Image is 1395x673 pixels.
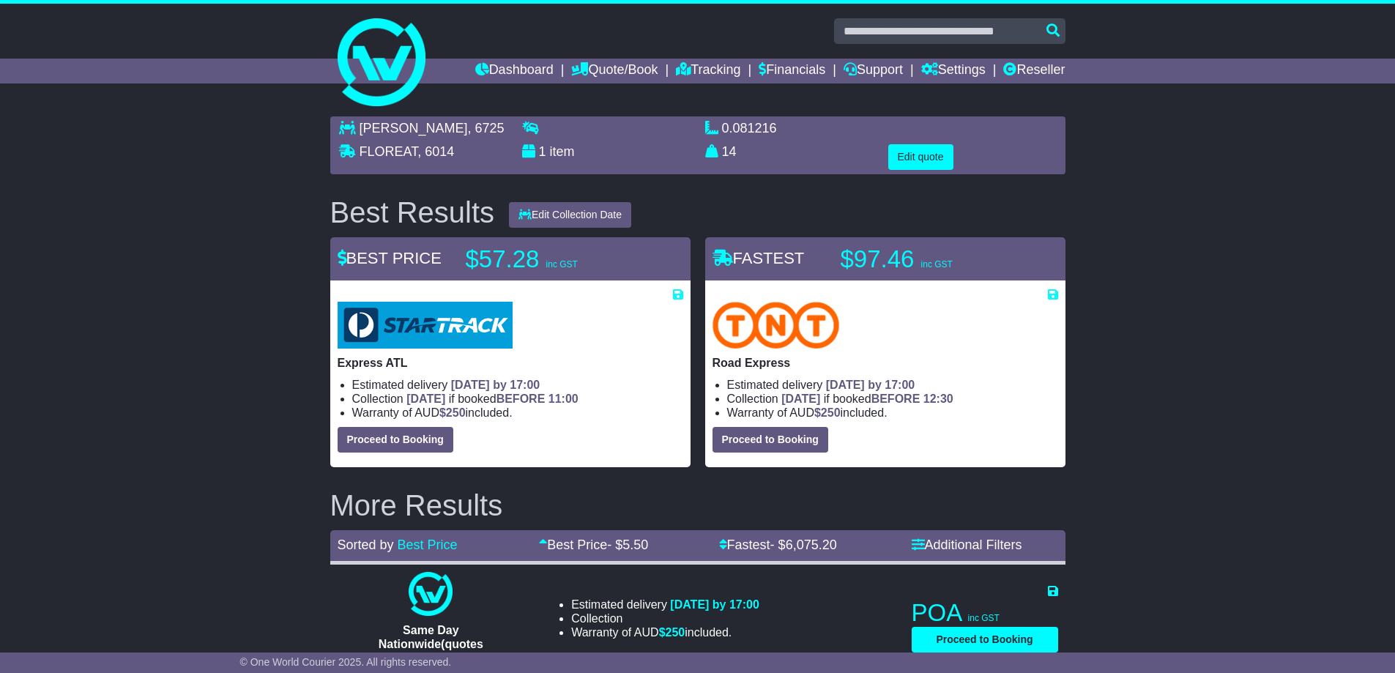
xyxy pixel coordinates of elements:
[719,538,837,552] a: Fastest- $6,075.20
[727,406,1058,420] li: Warranty of AUD included.
[770,538,837,552] span: - $
[727,378,1058,392] li: Estimated delivery
[607,538,648,552] span: - $
[240,656,452,668] span: © One World Courier 2025. All rights reserved.
[814,406,841,419] span: $
[360,144,418,159] span: FLOREAT
[338,356,683,370] p: Express ATL
[921,59,986,83] a: Settings
[713,249,805,267] span: FASTEST
[417,144,454,159] span: , 6014
[539,538,648,552] a: Best Price- $5.50
[338,538,394,552] span: Sorted by
[466,245,649,274] p: $57.28
[352,392,683,406] li: Collection
[509,202,631,228] button: Edit Collection Date
[468,121,505,135] span: , 6725
[571,59,658,83] a: Quote/Book
[571,598,759,611] li: Estimated delivery
[571,611,759,625] li: Collection
[912,598,1058,628] p: POA
[360,121,468,135] span: [PERSON_NAME]
[659,626,685,639] span: $
[338,302,513,349] img: StarTrack: Express ATL
[921,259,953,269] span: inc GST
[722,144,737,159] span: 14
[786,538,837,552] span: 6,075.20
[713,302,840,349] img: TNT Domestic: Road Express
[406,393,445,405] span: [DATE]
[539,144,546,159] span: 1
[496,393,546,405] span: BEFORE
[666,626,685,639] span: 250
[571,625,759,639] li: Warranty of AUD included.
[676,59,740,83] a: Tracking
[888,144,953,170] button: Edit quote
[713,427,828,453] button: Proceed to Booking
[871,393,920,405] span: BEFORE
[923,393,953,405] span: 12:30
[912,627,1058,652] button: Proceed to Booking
[713,356,1058,370] p: Road Express
[781,393,953,405] span: if booked
[1003,59,1065,83] a: Reseller
[727,392,1058,406] li: Collection
[409,572,453,616] img: One World Courier: Same Day Nationwide(quotes take 0.5-1 hour)
[352,406,683,420] li: Warranty of AUD included.
[475,59,554,83] a: Dashboard
[446,406,466,419] span: 250
[821,406,841,419] span: 250
[406,393,578,405] span: if booked
[550,144,575,159] span: item
[330,489,1065,521] h2: More Results
[722,121,777,135] span: 0.081216
[546,259,578,269] span: inc GST
[323,196,502,228] div: Best Results
[451,379,540,391] span: [DATE] by 17:00
[338,427,453,453] button: Proceed to Booking
[439,406,466,419] span: $
[912,538,1022,552] a: Additional Filters
[548,393,579,405] span: 11:00
[622,538,648,552] span: 5.50
[781,393,820,405] span: [DATE]
[841,245,1024,274] p: $97.46
[844,59,903,83] a: Support
[352,378,683,392] li: Estimated delivery
[379,624,483,664] span: Same Day Nationwide(quotes take 0.5-1 hour)
[759,59,825,83] a: Financials
[826,379,915,391] span: [DATE] by 17:00
[398,538,458,552] a: Best Price
[968,613,1000,623] span: inc GST
[338,249,442,267] span: BEST PRICE
[670,598,759,611] span: [DATE] by 17:00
